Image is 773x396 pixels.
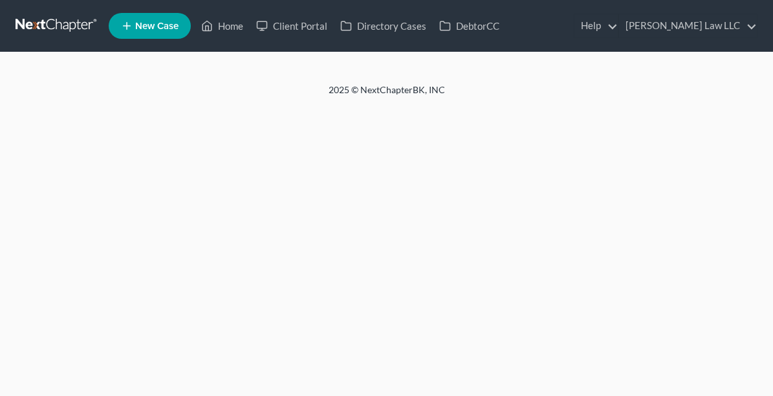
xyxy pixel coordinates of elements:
a: Home [195,14,250,38]
div: 2025 © NextChapterBK, INC [76,83,697,107]
a: Directory Cases [334,14,433,38]
a: DebtorCC [433,14,506,38]
a: Client Portal [250,14,334,38]
a: [PERSON_NAME] Law LLC [619,14,757,38]
a: Help [574,14,618,38]
new-legal-case-button: New Case [109,13,191,39]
